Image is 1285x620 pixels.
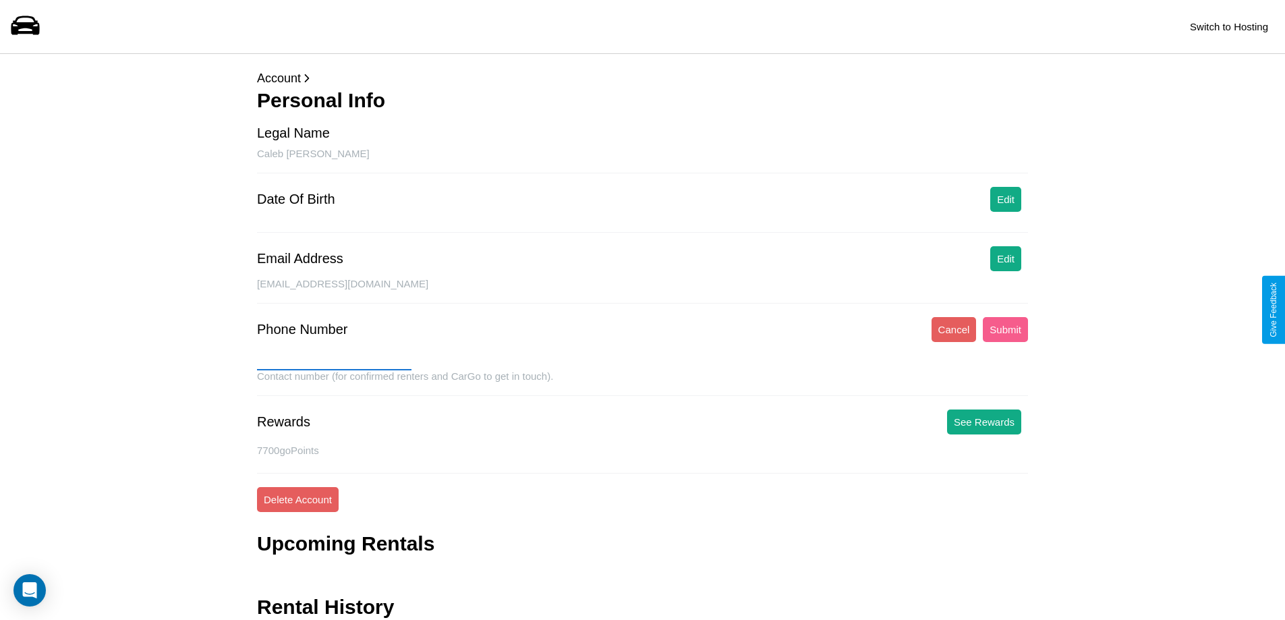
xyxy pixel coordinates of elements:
div: Legal Name [257,125,330,141]
button: Cancel [932,317,977,342]
p: Account [257,67,1028,89]
div: Phone Number [257,322,348,337]
div: Contact number (for confirmed renters and CarGo to get in touch). [257,370,1028,396]
p: 7700 goPoints [257,441,1028,459]
div: Email Address [257,251,343,266]
button: Delete Account [257,487,339,512]
div: Date Of Birth [257,192,335,207]
div: Rewards [257,414,310,430]
h3: Personal Info [257,89,1028,112]
div: [EMAIL_ADDRESS][DOMAIN_NAME] [257,278,1028,304]
div: Caleb [PERSON_NAME] [257,148,1028,173]
button: See Rewards [947,410,1021,434]
h3: Upcoming Rentals [257,532,434,555]
button: Submit [983,317,1028,342]
div: Give Feedback [1269,283,1278,337]
button: Edit [990,246,1021,271]
h3: Rental History [257,596,394,619]
button: Edit [990,187,1021,212]
div: Open Intercom Messenger [13,574,46,607]
button: Switch to Hosting [1183,14,1275,39]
